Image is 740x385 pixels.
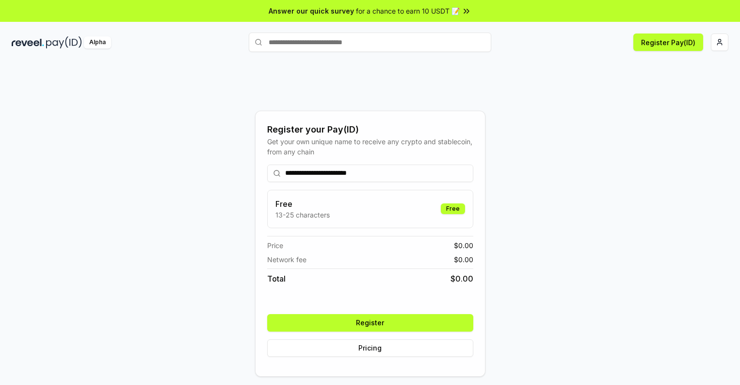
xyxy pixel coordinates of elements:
[454,240,473,251] span: $ 0.00
[84,36,111,49] div: Alpha
[267,240,283,251] span: Price
[441,203,465,214] div: Free
[269,6,354,16] span: Answer our quick survey
[633,33,703,51] button: Register Pay(ID)
[46,36,82,49] img: pay_id
[275,198,330,210] h3: Free
[12,36,44,49] img: reveel_dark
[267,136,473,157] div: Get your own unique name to receive any crypto and stablecoin, from any chain
[454,254,473,265] span: $ 0.00
[267,254,306,265] span: Network fee
[267,314,473,332] button: Register
[267,123,473,136] div: Register your Pay(ID)
[356,6,460,16] span: for a chance to earn 10 USDT 📝
[275,210,330,220] p: 13-25 characters
[267,339,473,357] button: Pricing
[267,273,286,285] span: Total
[450,273,473,285] span: $ 0.00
